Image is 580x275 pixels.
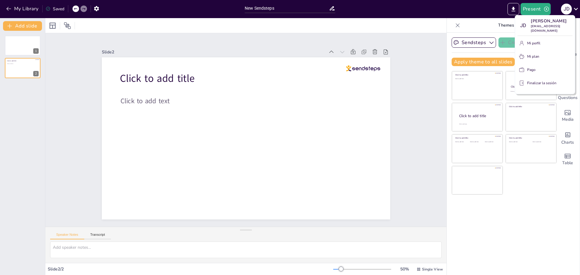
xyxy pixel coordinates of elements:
button: Finalizar la sesión [517,78,572,88]
font: [EMAIL_ADDRESS][DOMAIN_NAME] [531,24,560,33]
font: [PERSON_NAME] [531,18,567,24]
button: Mi plan [517,52,572,61]
font: Finalizar la sesión [527,81,556,85]
button: Mi perfil [517,38,572,48]
button: Pago [517,65,572,75]
font: Mi plan [527,54,539,59]
font: Pago [527,67,536,72]
font: Mi perfil [527,41,540,46]
font: J d [520,23,526,28]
